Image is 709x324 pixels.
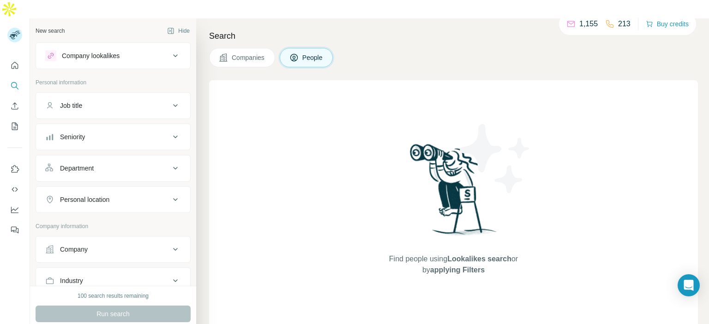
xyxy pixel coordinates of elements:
[678,274,700,296] div: Open Intercom Messenger
[36,270,190,292] button: Industry
[36,78,191,87] p: Personal information
[406,141,502,244] img: Surfe Illustration - Woman searching with binoculars
[36,157,190,179] button: Department
[36,222,191,230] p: Company information
[36,94,190,117] button: Job title
[447,255,511,263] span: Lookalikes search
[7,181,22,198] button: Use Surfe API
[62,51,120,60] div: Company lookalikes
[7,161,22,177] button: Use Surfe on LinkedIn
[302,53,324,62] span: People
[36,189,190,211] button: Personal location
[379,253,527,276] span: Find people using or by
[7,222,22,238] button: Feedback
[430,266,485,274] span: applying Filters
[7,28,22,42] img: Avatar
[454,117,537,200] img: Surfe Illustration - Stars
[7,57,22,74] button: Quick start
[36,27,65,35] div: New search
[60,101,82,110] div: Job title
[209,29,698,42] h4: Search
[60,132,85,141] div: Seniority
[579,18,598,29] p: 1,155
[7,118,22,135] button: My lists
[78,292,149,300] div: 100 search results remaining
[36,126,190,148] button: Seniority
[60,164,94,173] div: Department
[60,276,83,285] div: Industry
[7,98,22,114] button: Enrich CSV
[36,45,190,67] button: Company lookalikes
[646,18,689,30] button: Buy credits
[7,201,22,218] button: Dashboard
[618,18,631,29] p: 213
[7,77,22,94] button: Search
[36,238,190,260] button: Company
[161,24,196,38] button: Hide
[232,53,265,62] span: Companies
[60,195,109,204] div: Personal location
[60,245,88,254] div: Company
